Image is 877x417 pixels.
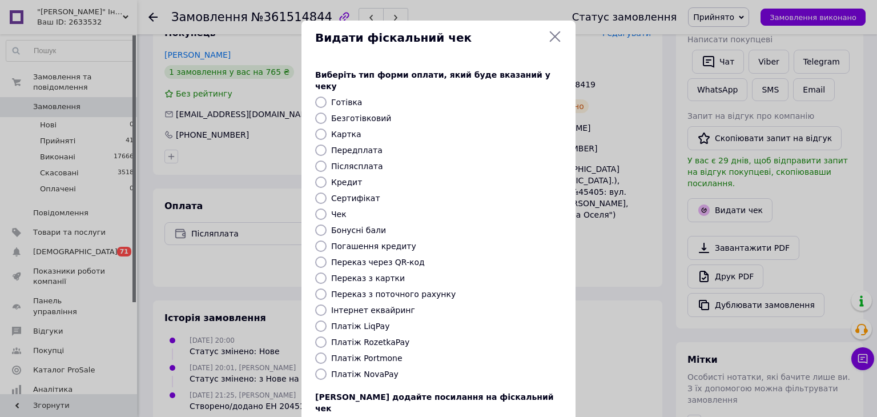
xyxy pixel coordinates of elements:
label: Сертифікат [331,194,380,203]
label: Інтернет еквайринг [331,306,415,315]
label: Післясплата [331,162,383,171]
label: Чек [331,210,347,219]
span: Виберіть тип форми оплати, який буде вказаний у чеку [315,70,550,91]
label: Картка [331,130,361,139]
label: Платіж LiqPay [331,322,389,331]
label: Бонусні бали [331,226,386,235]
label: Платіж Portmone [331,354,403,363]
label: Платіж NovaPay [331,370,399,379]
label: Передплата [331,146,383,155]
label: Переказ з поточного рахунку [331,290,456,299]
label: Погашення кредиту [331,242,416,251]
label: Кредит [331,178,362,187]
label: Безготівковий [331,114,391,123]
span: Видати фіскальний чек [315,30,544,46]
span: [PERSON_NAME] додайте посилання на фіскальний чек [315,392,554,413]
label: Платіж RozetkaPay [331,338,409,347]
label: Переказ з картки [331,274,405,283]
label: Готівка [331,98,362,107]
label: Переказ через QR-код [331,258,425,267]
